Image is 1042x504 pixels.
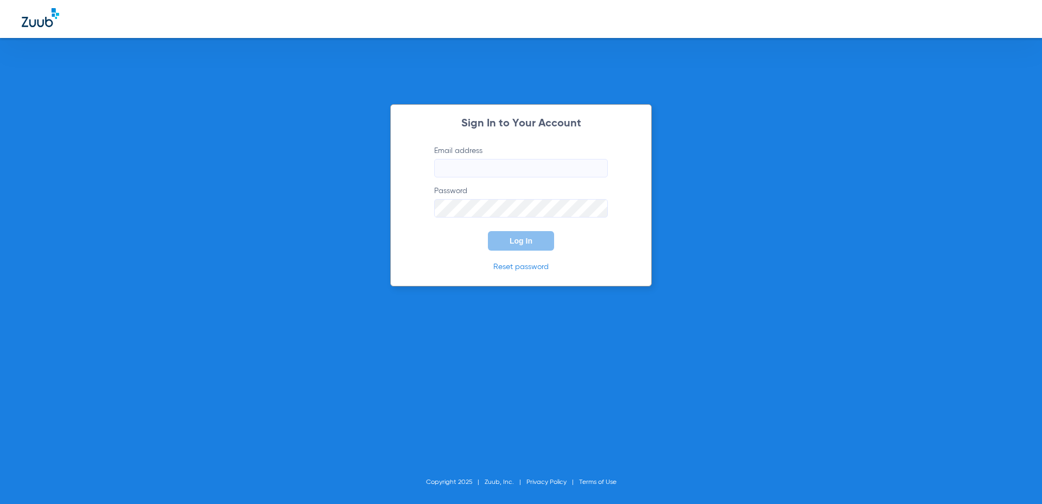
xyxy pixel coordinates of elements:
iframe: Chat Widget [988,452,1042,504]
button: Log In [488,231,554,251]
li: Zuub, Inc. [485,477,526,488]
a: Privacy Policy [526,479,567,486]
input: Email address [434,159,608,177]
a: Reset password [493,263,549,271]
input: Password [434,199,608,218]
label: Email address [434,145,608,177]
a: Terms of Use [579,479,617,486]
h2: Sign In to Your Account [418,118,624,129]
span: Log In [510,237,532,245]
img: Zuub Logo [22,8,59,27]
li: Copyright 2025 [426,477,485,488]
label: Password [434,186,608,218]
